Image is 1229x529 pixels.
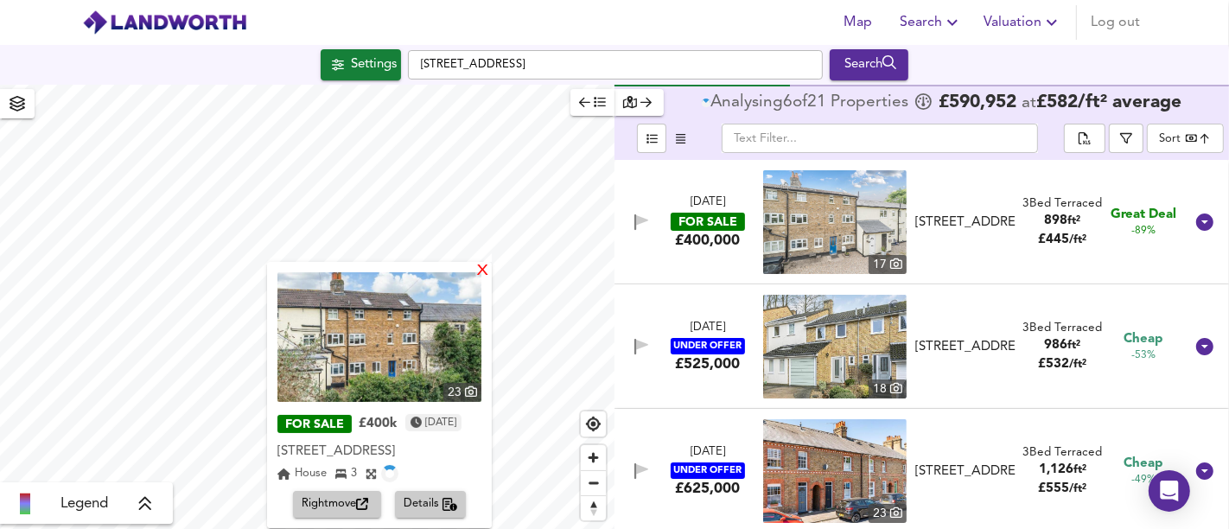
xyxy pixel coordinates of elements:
div: split button [1064,124,1105,153]
div: [DATE] [691,320,725,336]
div: Run Your Search [830,49,908,80]
img: logo [82,10,247,35]
div: FOR SALE [671,213,745,231]
div: 3 Bed Terraced [1023,444,1103,461]
button: Details [395,491,467,518]
span: £ 555 [1039,482,1087,495]
div: of Propert ies [702,94,913,112]
img: property thumbnail [277,272,481,402]
div: [DATE] [691,194,725,211]
div: £525,000 [675,354,740,373]
button: Zoom in [581,445,606,470]
span: -49% [1131,473,1156,488]
span: ft² [1068,215,1081,226]
span: 898 [1045,214,1068,227]
svg: Show Details [1194,461,1215,481]
button: Log out [1084,5,1147,40]
div: Sort [1159,131,1181,147]
span: Cheap [1124,330,1163,348]
input: Enter a location... [408,50,823,80]
svg: Show Details [1194,212,1215,233]
span: Valuation [984,10,1062,35]
span: / ft² [1070,483,1087,494]
a: property thumbnail 23 [277,272,481,402]
div: [STREET_ADDRESS] [915,214,1016,232]
div: [STREET_ADDRESS] [915,338,1016,356]
div: Analysing [710,94,783,112]
a: property thumbnail 18 [763,295,907,398]
div: 3 Bed Terraced [1023,195,1103,212]
div: £400,000 [675,231,740,250]
span: Reset bearing to north [581,496,606,520]
span: Rightmove [302,494,373,514]
div: [DATE]FOR SALE£400,000 property thumbnail 17 [STREET_ADDRESS]3Bed Terraced898ft²£445/ft² Great De... [614,160,1229,284]
time: Thursday, August 7, 2025 at 12:16:29 PM [425,414,456,431]
a: property thumbnail 23 [763,419,907,523]
span: / ft² [1070,359,1087,370]
a: Rightmove [293,491,388,518]
span: ft² [1073,464,1086,475]
span: £ 582 / ft² average [1036,93,1181,112]
span: £ 532 [1039,358,1087,371]
div: Click to configure Search Settings [321,49,401,80]
span: Details [404,494,458,514]
a: property thumbnail 17 [763,170,907,274]
span: 1,126 [1039,463,1073,476]
button: Search [893,5,970,40]
span: Great Deal [1111,206,1177,224]
span: 21 [807,94,826,112]
div: Search [834,54,904,76]
div: UNDER OFFER [671,462,745,479]
div: [DATE] [691,444,725,461]
span: Map [837,10,879,35]
span: Log out [1091,10,1140,35]
div: £625,000 [675,479,740,498]
div: [STREET_ADDRESS] [915,462,1016,481]
div: FOR SALE [277,416,352,434]
button: Map [831,5,886,40]
div: Balfour Street, Hertford, Hertfordshire, SG14 [277,441,481,463]
div: 23 [869,504,907,523]
svg: Show Details [1194,336,1215,357]
div: Open Intercom Messenger [1149,470,1190,512]
span: 986 [1045,339,1068,352]
span: £ 590,952 [939,94,1016,112]
input: Text Filter... [722,124,1038,153]
span: at [1022,95,1036,112]
div: 23 [443,383,481,402]
span: Search [900,10,963,35]
button: Rightmove [293,491,381,518]
div: £400k [359,416,397,433]
div: UNDER OFFER [671,338,745,354]
span: Zoom out [581,471,606,495]
div: Molewood Road, Hertford, SG14 3AQ [908,462,1022,481]
div: 3 [335,465,357,482]
button: Find my location [581,411,606,437]
div: 17 [869,255,907,274]
div: House [277,465,327,482]
div: [DATE]UNDER OFFER£525,000 property thumbnail 18 [STREET_ADDRESS]3Bed Terraced986ft²£532/ft² Cheap... [614,284,1229,409]
span: ft² [1068,340,1081,351]
div: Balfour Street, Hertford, SG14 3AY [908,214,1022,232]
span: Legend [60,494,108,514]
img: property thumbnail [763,295,907,398]
button: Valuation [977,5,1069,40]
img: property thumbnail [763,170,907,274]
div: [STREET_ADDRESS] [277,443,481,461]
img: property thumbnail [763,419,907,523]
div: 3 Bed Terraced [1023,320,1103,336]
button: Zoom out [581,470,606,495]
div: 18 [869,379,907,398]
div: X [475,264,490,280]
span: -89% [1131,224,1156,239]
div: Settings [351,54,397,76]
span: -53% [1131,348,1156,363]
div: Sort [1147,124,1224,153]
span: £ 445 [1039,233,1087,246]
div: Archers Close, Bengeo, SG14 3BD [908,338,1022,356]
span: / ft² [1070,234,1087,245]
button: Settings [321,49,401,80]
button: Search [830,49,908,80]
